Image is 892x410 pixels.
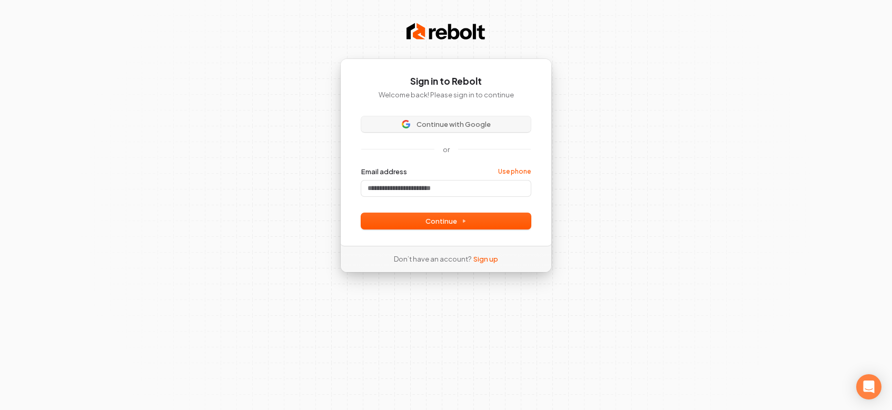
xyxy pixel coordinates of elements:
img: Sign in with Google [402,120,410,128]
span: Continue with Google [417,119,491,129]
img: Rebolt Logo [407,21,485,42]
div: Open Intercom Messenger [856,374,881,399]
a: Sign up [473,254,498,264]
p: Welcome back! Please sign in to continue [361,90,531,99]
span: Continue [425,216,467,226]
span: Don’t have an account? [394,254,471,264]
p: or [443,145,450,154]
button: Continue [361,213,531,229]
h1: Sign in to Rebolt [361,75,531,88]
button: Sign in with GoogleContinue with Google [361,116,531,132]
label: Email address [361,167,407,176]
a: Use phone [498,167,531,176]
